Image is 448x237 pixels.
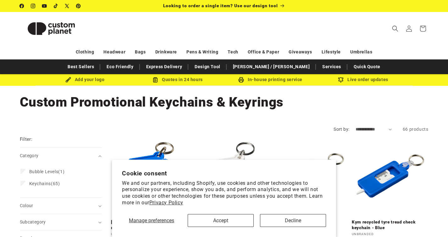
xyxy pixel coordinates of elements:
[131,76,224,84] div: Quotes in 24 hours
[351,61,384,72] a: Quick Quote
[111,219,188,230] a: [PERSON_NAME] house-shaped recycled utility key keychain - Blue
[20,148,102,164] summary: Category (0 selected)
[20,153,39,158] span: Category
[64,61,97,72] a: Best Sellers
[152,77,158,83] img: Order Updates Icon
[20,214,102,230] summary: Subcategory (0 selected)
[352,219,429,230] a: Kym recycled tyre tread check keychain - Blue
[129,218,174,223] span: Manage preferences
[163,3,278,8] span: Looking to order a single item? Use our design tool
[289,47,312,58] a: Giveaways
[230,61,313,72] a: [PERSON_NAME] / [PERSON_NAME]
[322,47,341,58] a: Lifestyle
[122,180,326,206] p: We and our partners, including Shopify, use cookies and other technologies to personalize your ex...
[20,94,429,111] h1: Custom Promotional Keychains & Keyrings
[76,47,94,58] a: Clothing
[143,61,185,72] a: Express Delivery
[186,47,218,58] a: Pens & Writing
[260,214,326,227] button: Decline
[29,169,65,174] span: (1)
[122,214,181,227] button: Manage preferences
[65,77,71,83] img: Brush Icon
[39,76,131,84] div: Add your logo
[155,47,177,58] a: Drinkware
[20,203,33,208] span: Colour
[403,127,429,132] span: 66 products
[338,77,344,83] img: Order updates
[388,22,402,36] summary: Search
[191,61,224,72] a: Design Tool
[29,181,60,186] span: (65)
[103,61,136,72] a: Eco Friendly
[317,76,410,84] div: Live order updates
[20,14,83,43] img: Custom Planet
[17,12,85,45] a: Custom Planet
[135,47,146,58] a: Bags
[228,47,238,58] a: Tech
[103,47,125,58] a: Headwear
[20,136,33,143] h2: Filter:
[20,219,46,224] span: Subcategory
[149,200,183,206] a: Privacy Policy
[238,77,244,83] img: In-house printing
[248,47,279,58] a: Office & Paper
[188,214,254,227] button: Accept
[319,61,344,72] a: Services
[122,170,326,177] h2: Cookie consent
[29,181,51,186] span: Keychains
[334,127,349,132] label: Sort by:
[29,169,58,174] span: Bubble Levels
[224,76,317,84] div: In-house printing service
[20,198,102,214] summary: Colour (0 selected)
[350,47,372,58] a: Umbrellas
